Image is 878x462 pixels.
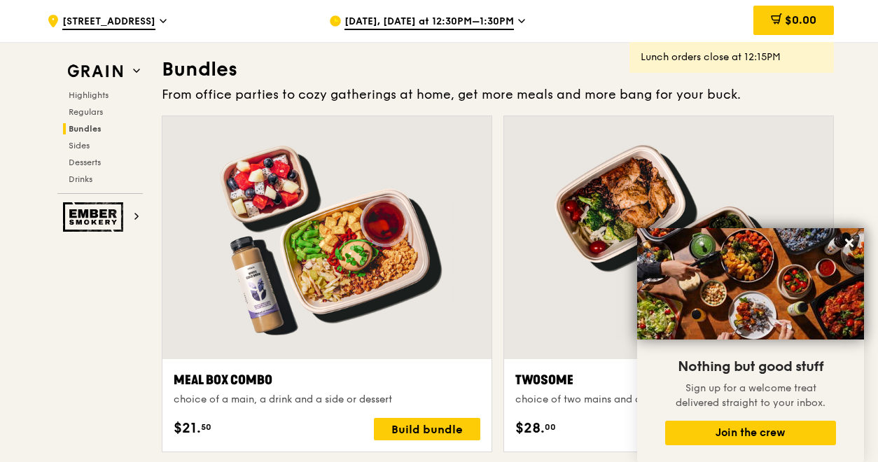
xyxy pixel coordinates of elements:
[63,202,127,232] img: Ember Smokery web logo
[785,13,816,27] span: $0.00
[838,232,860,254] button: Close
[174,393,480,407] div: choice of a main, a drink and a side or dessert
[637,228,864,339] img: DSC07876-Edit02-Large.jpeg
[174,370,480,390] div: Meal Box Combo
[344,15,514,30] span: [DATE], [DATE] at 12:30PM–1:30PM
[515,418,545,439] span: $28.
[545,421,556,433] span: 00
[676,382,825,409] span: Sign up for a welcome treat delivered straight to your inbox.
[69,157,101,167] span: Desserts
[69,90,109,100] span: Highlights
[69,141,90,150] span: Sides
[69,174,92,184] span: Drinks
[678,358,823,375] span: Nothing but good stuff
[69,124,102,134] span: Bundles
[515,393,822,407] div: choice of two mains and an option of drinks, desserts and sides
[515,370,822,390] div: Twosome
[69,107,103,117] span: Regulars
[62,15,155,30] span: [STREET_ADDRESS]
[374,418,480,440] div: Build bundle
[162,57,834,82] h3: Bundles
[162,85,834,104] div: From office parties to cozy gatherings at home, get more meals and more bang for your buck.
[174,418,201,439] span: $21.
[665,421,836,445] button: Join the crew
[63,59,127,84] img: Grain web logo
[201,421,211,433] span: 50
[641,50,823,64] div: Lunch orders close at 12:15PM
